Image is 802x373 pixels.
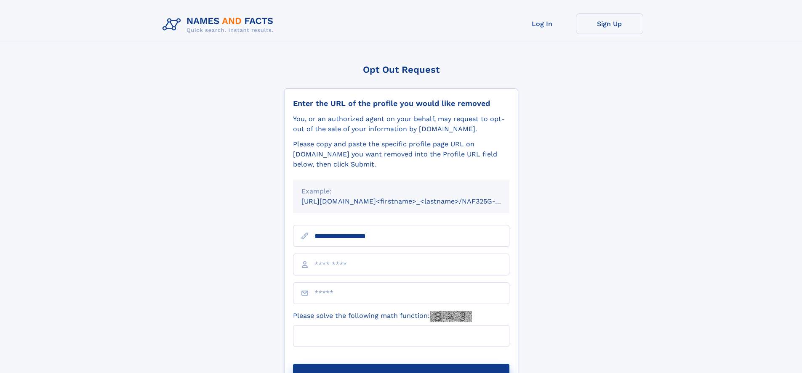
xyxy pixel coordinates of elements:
div: Example: [301,186,501,196]
a: Log In [509,13,576,34]
img: Logo Names and Facts [159,13,280,36]
div: Enter the URL of the profile you would like removed [293,99,509,108]
a: Sign Up [576,13,643,34]
div: Please copy and paste the specific profile page URL on [DOMAIN_NAME] you want removed into the Pr... [293,139,509,169]
small: [URL][DOMAIN_NAME]<firstname>_<lastname>/NAF325G-xxxxxxxx [301,197,525,205]
label: Please solve the following math function: [293,311,472,322]
div: Opt Out Request [284,64,518,75]
div: You, or an authorized agent on your behalf, may request to opt-out of the sale of your informatio... [293,114,509,134]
